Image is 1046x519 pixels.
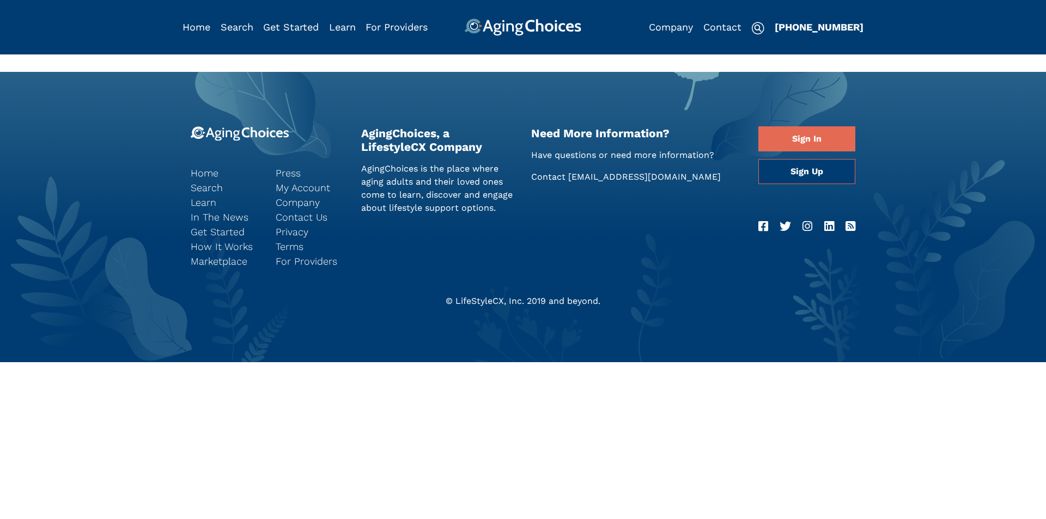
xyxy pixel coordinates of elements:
[276,239,344,254] a: Terms
[183,21,210,33] a: Home
[276,180,344,195] a: My Account
[568,172,721,182] a: [EMAIL_ADDRESS][DOMAIN_NAME]
[758,218,768,235] a: Facebook
[846,218,855,235] a: RSS Feed
[531,170,742,184] p: Contact
[263,21,319,33] a: Get Started
[276,224,344,239] a: Privacy
[221,21,253,33] a: Search
[824,218,834,235] a: LinkedIn
[276,166,344,180] a: Press
[329,21,356,33] a: Learn
[802,218,812,235] a: Instagram
[361,162,515,215] p: AgingChoices is the place where aging adults and their loved ones come to learn, discover and eng...
[361,126,515,154] h2: AgingChoices, a LifestyleCX Company
[276,195,344,210] a: Company
[531,149,742,162] p: Have questions or need more information?
[191,224,259,239] a: Get Started
[276,210,344,224] a: Contact Us
[531,126,742,140] h2: Need More Information?
[465,19,581,36] img: AgingChoices
[183,295,863,308] div: © LifeStyleCX, Inc. 2019 and beyond.
[191,210,259,224] a: In The News
[276,254,344,268] a: For Providers
[191,239,259,254] a: How It Works
[191,126,289,141] img: 9-logo.svg
[751,22,764,35] img: search-icon.svg
[221,19,253,36] div: Popover trigger
[780,218,791,235] a: Twitter
[366,21,428,33] a: For Providers
[191,195,259,210] a: Learn
[703,21,741,33] a: Contact
[191,180,259,195] a: Search
[649,21,693,33] a: Company
[758,159,855,184] a: Sign Up
[191,254,259,268] a: Marketplace
[191,166,259,180] a: Home
[775,21,863,33] a: [PHONE_NUMBER]
[758,126,855,151] a: Sign In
